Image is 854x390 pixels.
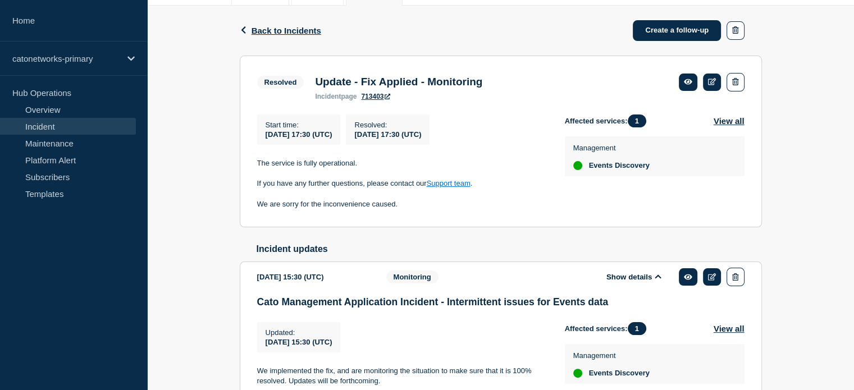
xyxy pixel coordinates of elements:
[257,268,369,286] div: [DATE] 15:30 (UTC)
[257,199,547,209] p: We are sorry for the inconvenience caused.
[315,93,357,100] p: page
[714,322,745,335] button: View all
[573,144,650,152] p: Management
[257,76,304,89] span: Resolved
[354,130,421,139] span: [DATE] 17:30 (UTC)
[589,369,650,378] span: Events Discovery
[589,161,650,170] span: Events Discovery
[257,366,547,387] p: We implemented the fix, and are monitoring the situation to make sure that it is 100% resolved. U...
[252,26,321,35] span: Back to Incidents
[361,93,390,100] a: 713403
[257,244,762,254] h2: Incident updates
[603,272,665,282] button: Show details
[315,93,341,100] span: incident
[633,20,721,41] a: Create a follow-up
[257,178,547,189] p: If you have any further questions, please contact our .
[427,179,471,187] a: Support team
[266,328,332,337] p: Updated :
[240,26,321,35] button: Back to Incidents
[565,114,652,127] span: Affected services:
[315,76,482,88] h3: Update - Fix Applied - Monitoring
[628,114,646,127] span: 1
[266,130,332,139] span: [DATE] 17:30 (UTC)
[257,158,547,168] p: The service is fully operational.
[573,351,650,360] p: Management
[12,54,120,63] p: catonetworks-primary
[628,322,646,335] span: 1
[257,296,745,308] h3: Cato Management Application Incident - Intermittent issues for Events data
[354,121,421,129] p: Resolved :
[573,369,582,378] div: up
[714,114,745,127] button: View all
[266,338,332,346] span: [DATE] 15:30 (UTC)
[386,270,439,283] span: Monitoring
[573,161,582,170] div: up
[266,121,332,129] p: Start time :
[565,322,652,335] span: Affected services:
